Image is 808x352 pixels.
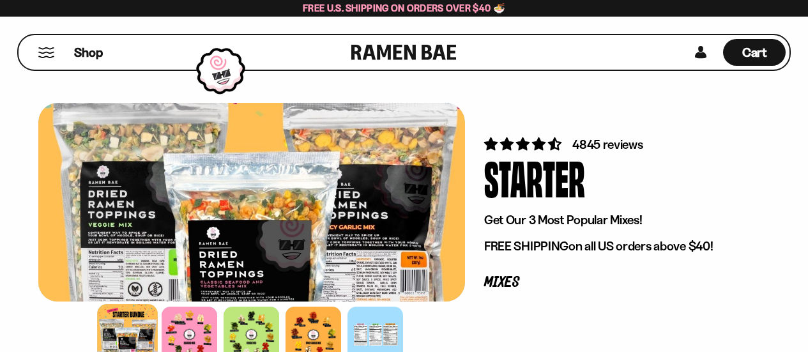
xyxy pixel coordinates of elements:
span: Free U.S. Shipping on Orders over $40 🍜 [303,2,505,14]
p: on all US orders above $40! [484,238,751,254]
p: Mixes [484,277,751,289]
div: Starter [484,153,585,201]
span: Cart [742,45,767,60]
button: Mobile Menu Trigger [38,47,55,58]
a: Shop [74,39,103,66]
strong: FREE SHIPPING [484,238,568,254]
span: 4.71 stars [484,136,564,152]
span: 4845 reviews [572,137,643,152]
span: Shop [74,44,103,61]
p: Get Our 3 Most Popular Mixes! [484,212,751,228]
div: Cart [723,35,786,70]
